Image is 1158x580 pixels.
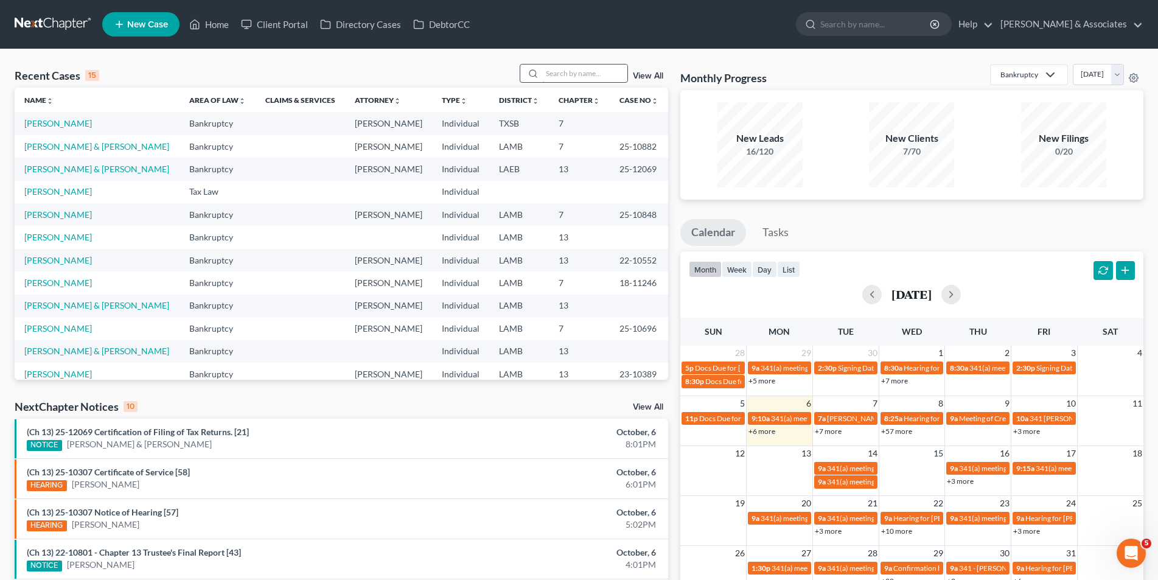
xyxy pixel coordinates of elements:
[932,546,944,561] span: 29
[818,464,826,473] span: 9a
[1003,346,1011,360] span: 2
[867,546,879,561] span: 28
[800,546,812,561] span: 27
[455,466,656,478] div: October, 6
[235,13,314,35] a: Client Portal
[124,401,138,412] div: 10
[489,226,549,248] td: LAMB
[559,96,600,105] a: Chapterunfold_more
[27,467,190,477] a: (Ch 13) 25-10307 Certificate of Service [58]
[432,226,489,248] td: Individual
[314,13,407,35] a: Directory Cases
[345,271,432,294] td: [PERSON_NAME]
[180,226,256,248] td: Bankruptcy
[705,377,806,386] span: Docs Due for [PERSON_NAME]
[950,363,968,372] span: 8:30a
[1025,564,1120,573] span: Hearing for [PERSON_NAME]
[239,97,246,105] i: unfold_more
[818,564,826,573] span: 9a
[800,346,812,360] span: 29
[705,326,722,337] span: Sun
[884,414,902,423] span: 8:25a
[752,514,759,523] span: 9a
[489,295,549,317] td: LAMB
[734,446,746,461] span: 12
[355,96,401,105] a: Attorneyunfold_more
[432,158,489,180] td: Individual
[24,232,92,242] a: [PERSON_NAME]
[489,112,549,135] td: TXSB
[867,346,879,360] span: 30
[805,396,812,411] span: 6
[1016,514,1024,523] span: 9a
[1016,464,1034,473] span: 9:15a
[685,363,694,372] span: 5p
[180,340,256,363] td: Bankruptcy
[748,376,775,385] a: +5 more
[27,547,241,557] a: (Ch 13) 22-10801 - Chapter 13 Trustee's Final Report [43]
[180,203,256,226] td: Bankruptcy
[734,346,746,360] span: 28
[489,158,549,180] td: LAEB
[881,427,912,436] a: +57 more
[345,203,432,226] td: [PERSON_NAME]
[549,135,610,158] td: 7
[999,546,1011,561] span: 30
[610,135,668,158] td: 25-10882
[549,158,610,180] td: 13
[818,477,826,486] span: 9a
[432,271,489,294] td: Individual
[950,514,958,523] span: 9a
[432,203,489,226] td: Individual
[345,363,432,385] td: [PERSON_NAME]
[549,203,610,226] td: 7
[432,249,489,271] td: Individual
[432,112,489,135] td: Individual
[432,340,489,363] td: Individual
[999,496,1011,511] span: 23
[752,363,759,372] span: 9a
[1016,564,1024,573] span: 9a
[820,13,932,35] input: Search by name...
[752,564,770,573] span: 1:30p
[881,376,908,385] a: +7 more
[969,363,1087,372] span: 341(a) meeting for [PERSON_NAME]
[549,317,610,340] td: 7
[815,427,842,436] a: +7 more
[950,464,958,473] span: 9a
[489,135,549,158] td: LAMB
[72,519,139,531] a: [PERSON_NAME]
[27,507,178,517] a: (Ch 13) 25-10307 Notice of Hearing [57]
[489,203,549,226] td: LAMB
[180,158,256,180] td: Bankruptcy
[1000,69,1038,80] div: Bankruptcy
[1065,546,1077,561] span: 31
[884,564,892,573] span: 9a
[969,326,987,337] span: Thu
[867,446,879,461] span: 14
[869,131,954,145] div: New Clients
[24,186,92,197] a: [PERSON_NAME]
[180,249,256,271] td: Bankruptcy
[717,131,803,145] div: New Leads
[593,97,600,105] i: unfold_more
[761,363,878,372] span: 341(a) meeting for [PERSON_NAME]
[432,317,489,340] td: Individual
[752,219,800,246] a: Tasks
[959,514,1076,523] span: 341(a) meeting for [PERSON_NAME]
[739,396,746,411] span: 5
[180,363,256,385] td: Bankruptcy
[947,477,974,486] a: +3 more
[67,438,212,450] a: [PERSON_NAME] & [PERSON_NAME]
[902,326,922,337] span: Wed
[952,13,993,35] a: Help
[904,414,999,423] span: Hearing for [PERSON_NAME]
[489,363,549,385] td: LAMB
[24,164,169,174] a: [PERSON_NAME] & [PERSON_NAME]
[180,295,256,317] td: Bankruptcy
[549,249,610,271] td: 13
[884,363,902,372] span: 8:30a
[549,112,610,135] td: 7
[610,271,668,294] td: 18-11246
[180,271,256,294] td: Bankruptcy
